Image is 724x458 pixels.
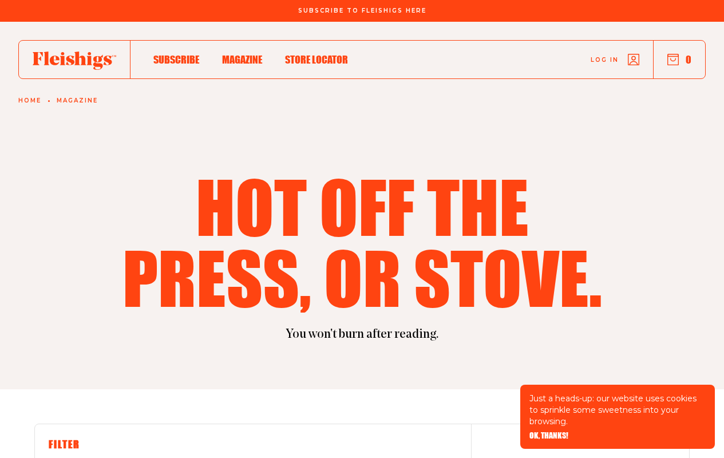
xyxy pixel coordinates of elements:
h6: Filter [49,438,457,451]
button: OK, THANKS! [529,432,568,440]
span: Subscribe To Fleishigs Here [298,7,426,14]
p: Just a heads-up: our website uses cookies to sprinkle some sweetness into your browsing. [529,393,706,427]
a: Store locator [285,52,348,67]
p: You won't burn after reading. [34,326,690,343]
span: Store locator [285,53,348,66]
h1: Hot off the press, or stove. [115,171,610,313]
a: Magazine [57,97,98,104]
span: Magazine [222,53,262,66]
a: Home [18,97,41,104]
span: Subscribe [153,53,199,66]
button: 0 [667,53,691,66]
a: Subscribe [153,52,199,67]
span: Log in [591,56,619,64]
a: Magazine [222,52,262,67]
a: Subscribe To Fleishigs Here [296,7,429,13]
a: Log in [591,54,639,65]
